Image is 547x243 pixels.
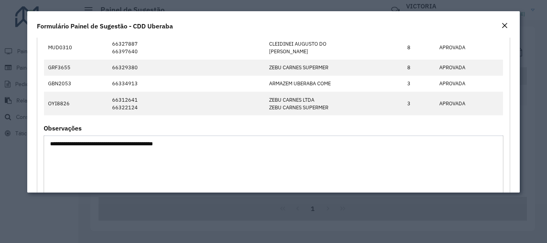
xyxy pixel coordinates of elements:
[108,92,265,115] td: 66312641 66322124
[108,60,265,76] td: 66329380
[44,76,108,92] td: GBN2053
[44,36,108,59] td: MUD0310
[435,36,503,59] td: APROVADA
[44,92,108,115] td: OYI8826
[403,76,435,92] td: 3
[265,36,403,59] td: CLEIDINEI AUGUSTO DO [PERSON_NAME]
[403,36,435,59] td: 8
[37,21,173,31] h4: Formulário Painel de Sugestão - CDD Uberaba
[108,76,265,92] td: 66334913
[501,22,508,29] em: Fechar
[265,60,403,76] td: ZEBU CARNES SUPERMER
[108,36,265,59] td: 66327887 66397640
[435,92,503,115] td: APROVADA
[403,60,435,76] td: 8
[435,60,503,76] td: APROVADA
[435,76,503,92] td: APROVADA
[44,60,108,76] td: GRF3655
[499,21,510,31] button: Close
[265,76,403,92] td: ARMAZEM UBERABA COME
[403,92,435,115] td: 3
[44,123,82,133] label: Observações
[265,92,403,115] td: ZEBU CARNES LTDA ZEBU CARNES SUPERMER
